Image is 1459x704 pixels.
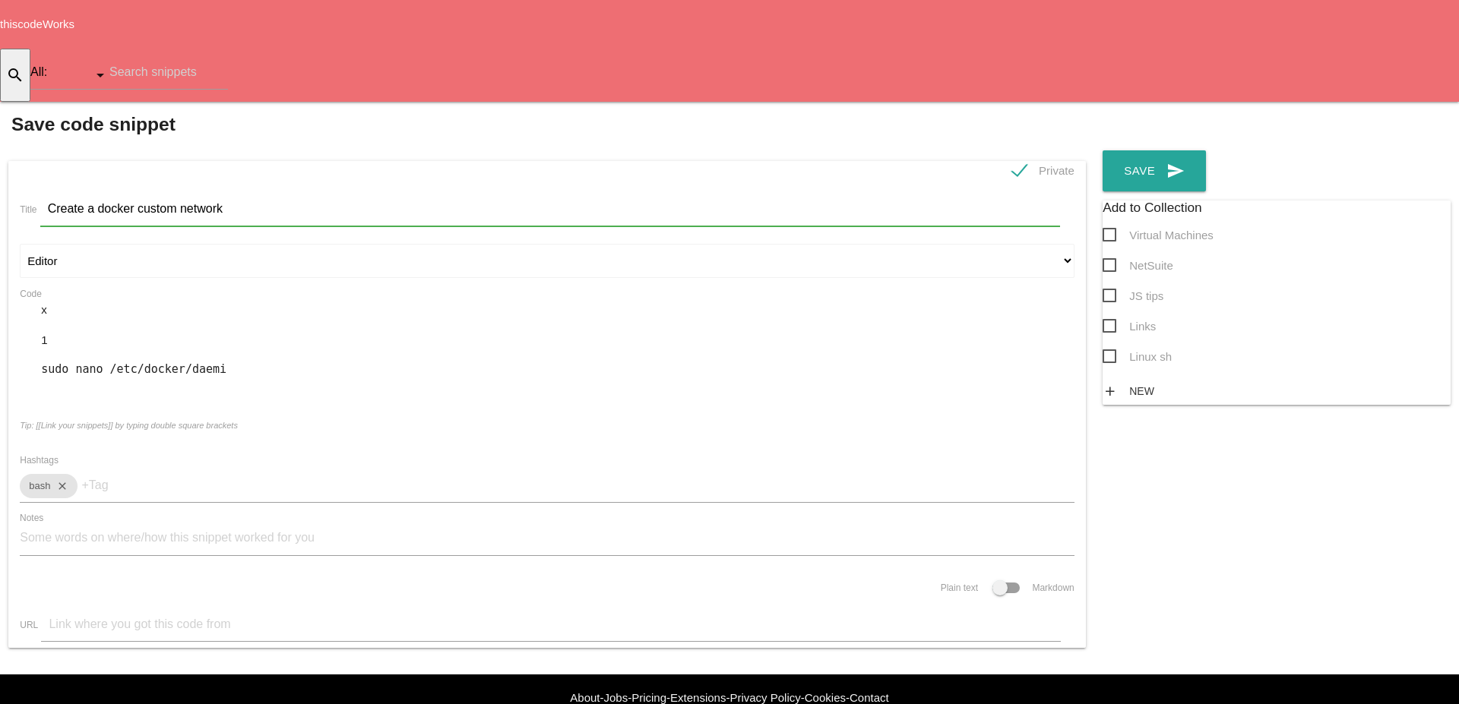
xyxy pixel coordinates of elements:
[20,287,42,301] label: Code
[6,51,24,99] i: search
[1103,226,1214,245] span: Virtual Machines
[41,607,1061,642] input: Link where you got this code from
[20,620,38,630] label: URL
[805,691,846,704] a: Cookies
[604,691,628,704] a: Jobs
[1301,102,1319,150] i: explore
[144,362,185,376] span: docker
[1103,377,1118,405] i: add
[20,511,43,525] label: Notes
[1424,102,1436,150] i: arrow_drop_down
[1012,161,1074,180] span: Private
[20,474,78,498] div: bash
[81,468,172,502] input: +Tag
[117,362,138,376] span: etc
[11,114,176,134] b: Save code snippet
[729,691,800,704] a: Privacy Policy
[110,362,117,376] span: /
[41,362,68,376] span: sudo
[20,455,59,466] label: Hashtags
[850,691,889,704] a: Contact
[75,362,103,376] span: nano
[1406,102,1424,150] i: person
[631,691,666,704] a: Pricing
[570,691,600,704] a: About
[1166,150,1185,191] i: send
[1103,150,1206,191] button: sendSave
[50,474,68,498] i: close
[1103,377,1162,405] a: addNew
[941,582,1074,593] label: Plain text Markdown
[41,303,47,316] span: x
[40,191,1060,226] input: What does this code do?
[1249,102,1267,150] i: home
[20,204,36,215] label: Title
[1103,256,1173,275] span: NetSuite
[1103,317,1156,336] span: Links
[670,691,726,704] a: Extensions
[1353,102,1372,150] i: add
[41,332,57,349] div: 1
[1103,200,1451,215] h6: Add to Collection
[1103,347,1172,366] span: Linux sh
[138,362,144,376] span: /
[1103,286,1163,305] span: JS tips
[192,362,226,376] span: daemi
[43,17,74,30] span: Works
[185,362,192,376] span: /
[20,421,238,430] i: Tip: [[Link your snippets]] by typing double square brackets
[109,55,228,90] input: Search snippets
